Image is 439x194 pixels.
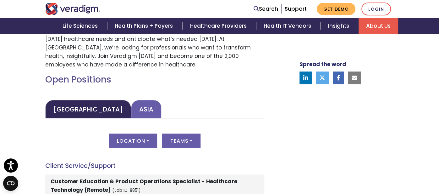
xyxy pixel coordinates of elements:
a: Life Sciences [55,18,107,34]
button: Teams [162,134,200,148]
a: Health Plans + Payers [107,18,182,34]
p: Join a passionate team of dedicated associates who work side-by-side with caregivers, developers,... [45,18,264,69]
strong: Customer Education & Product Operations Specialist - Healthcare Technology (Remote) [51,178,237,194]
strong: Spread the word [299,60,346,68]
a: Get Demo [317,3,355,15]
a: Search [254,5,278,13]
a: About Us [359,18,398,34]
a: Healthcare Providers [183,18,256,34]
img: Veradigm logo [45,3,100,15]
small: (Job ID: 8851) [112,187,141,193]
a: Login [361,3,391,15]
h2: Open Positions [45,74,264,85]
a: [GEOGRAPHIC_DATA] [45,100,131,118]
button: Open CMP widget [3,176,18,191]
a: Insights [321,18,359,34]
a: Health IT Vendors [256,18,321,34]
h4: Client Service/Support [45,162,264,169]
a: Support [285,5,307,13]
button: Location [109,134,157,148]
a: Asia [131,100,162,118]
